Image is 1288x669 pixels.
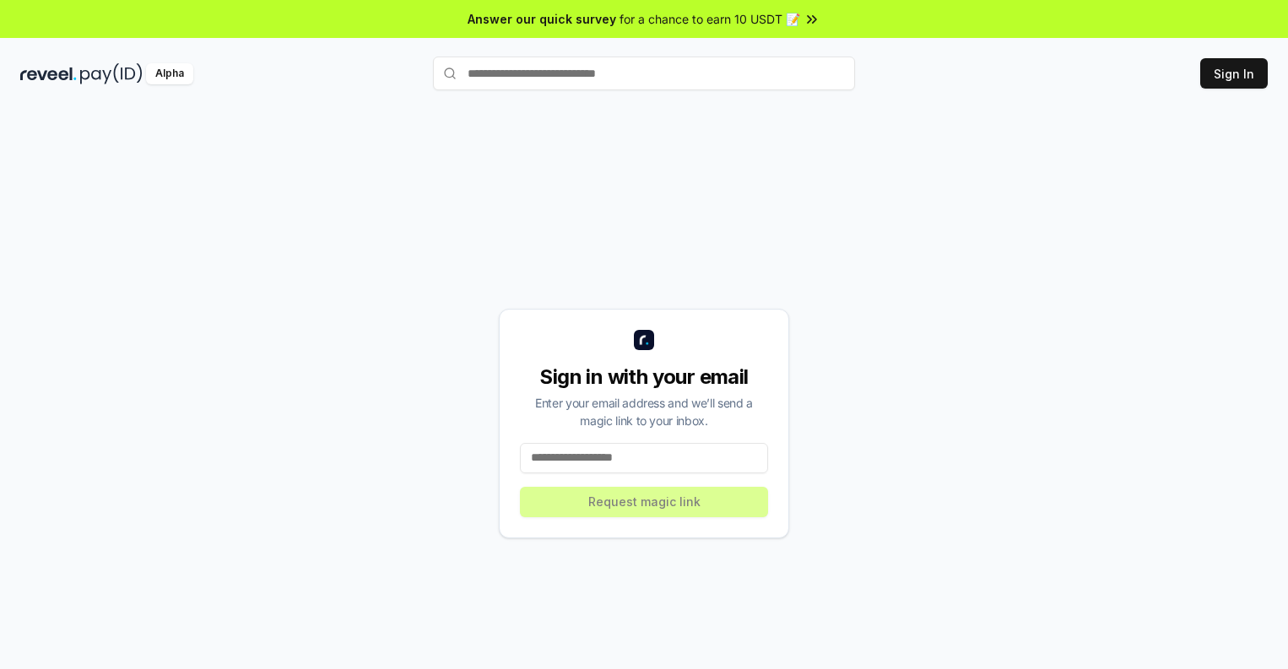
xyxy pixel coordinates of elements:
[20,63,77,84] img: reveel_dark
[80,63,143,84] img: pay_id
[634,330,654,350] img: logo_small
[146,63,193,84] div: Alpha
[520,394,768,429] div: Enter your email address and we’ll send a magic link to your inbox.
[520,364,768,391] div: Sign in with your email
[1200,58,1268,89] button: Sign In
[468,10,616,28] span: Answer our quick survey
[620,10,800,28] span: for a chance to earn 10 USDT 📝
